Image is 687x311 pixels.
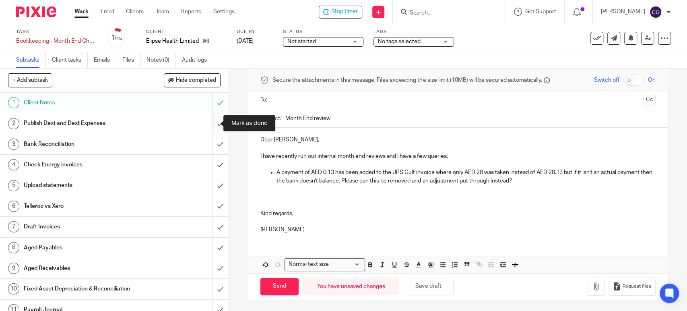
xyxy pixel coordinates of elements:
[146,37,199,45] p: Elipse Health Limited
[260,96,269,104] label: To:
[24,242,144,254] h1: Aged Payables
[24,200,144,212] h1: Telleroo vs Xero
[649,6,662,19] img: svg%3E
[287,260,330,269] span: Normal text size
[146,52,176,68] a: Notes (0)
[331,260,360,269] input: Search for option
[24,179,144,191] h1: Upload statements
[16,6,56,17] img: Pixie
[8,201,19,212] div: 6
[373,29,454,35] label: Tags
[146,29,227,35] label: Client
[260,114,281,122] label: Subject:
[623,283,651,290] span: Request files
[115,36,122,41] small: /15
[8,263,19,274] div: 9
[16,37,97,45] div: Bookkeeping - Month End Checks
[601,8,645,16] p: [PERSON_NAME]
[260,226,655,234] p: [PERSON_NAME]
[285,258,365,271] div: Search for option
[8,180,19,191] div: 5
[260,278,299,295] input: Send
[8,242,19,253] div: 8
[8,118,19,129] div: 2
[8,221,19,232] div: 7
[24,221,144,233] h1: Draft Invoices
[319,6,362,19] div: Elipse Health Limited - Bookkeeping - Month End Checks
[176,77,216,84] span: Hide completed
[648,76,656,84] span: On
[16,29,97,35] label: Task
[182,52,213,68] a: Audit logs
[283,29,363,35] label: Status
[94,52,116,68] a: Emails
[644,94,656,106] button: Cc
[8,97,19,108] div: 1
[164,73,221,87] button: Hide completed
[8,159,19,170] div: 4
[52,52,88,68] a: Client tasks
[24,159,144,171] h1: Check Energy invoices
[594,76,619,84] span: Switch off
[237,29,273,35] label: Due by
[331,8,358,16] span: Stop timer
[303,278,399,295] div: You have unsaved changes
[378,39,421,44] span: No tags selected
[287,39,316,44] span: Not started
[260,152,655,160] p: I have recently run out internal month end reviews and I have a few queries:
[24,283,144,295] h1: Fixed Asset Depreciation & Reconciliation
[181,8,201,16] a: Reports
[237,38,254,44] span: [DATE]
[24,262,144,274] h1: Aged Receivables
[24,117,144,129] h1: Publish Dext and Dext Expenses
[409,10,481,17] input: Search
[156,8,169,16] a: Team
[403,278,454,295] button: Save draft
[260,209,655,218] p: Kind regards,
[609,278,655,296] button: Request files
[126,8,144,16] a: Clients
[260,136,655,144] p: Dear [PERSON_NAME],
[8,73,52,87] button: + Add subtask
[276,168,655,185] p: A payment of AED 0.13 has been added to the UPS Gulf invoice where only AED 28 was taken instead ...
[24,97,144,109] h1: Client Notes
[24,138,144,150] h1: Bank Reconciliation
[74,8,89,16] a: Work
[122,52,140,68] a: Files
[111,33,122,43] div: 1
[16,52,46,68] a: Subtasks
[101,8,114,16] a: Email
[213,8,235,16] a: Settings
[272,76,542,84] span: Secure the attachments in this message. Files exceeding the size limit (10MB) will be secured aut...
[525,9,556,15] span: Get Support
[8,283,19,294] div: 10
[8,139,19,150] div: 3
